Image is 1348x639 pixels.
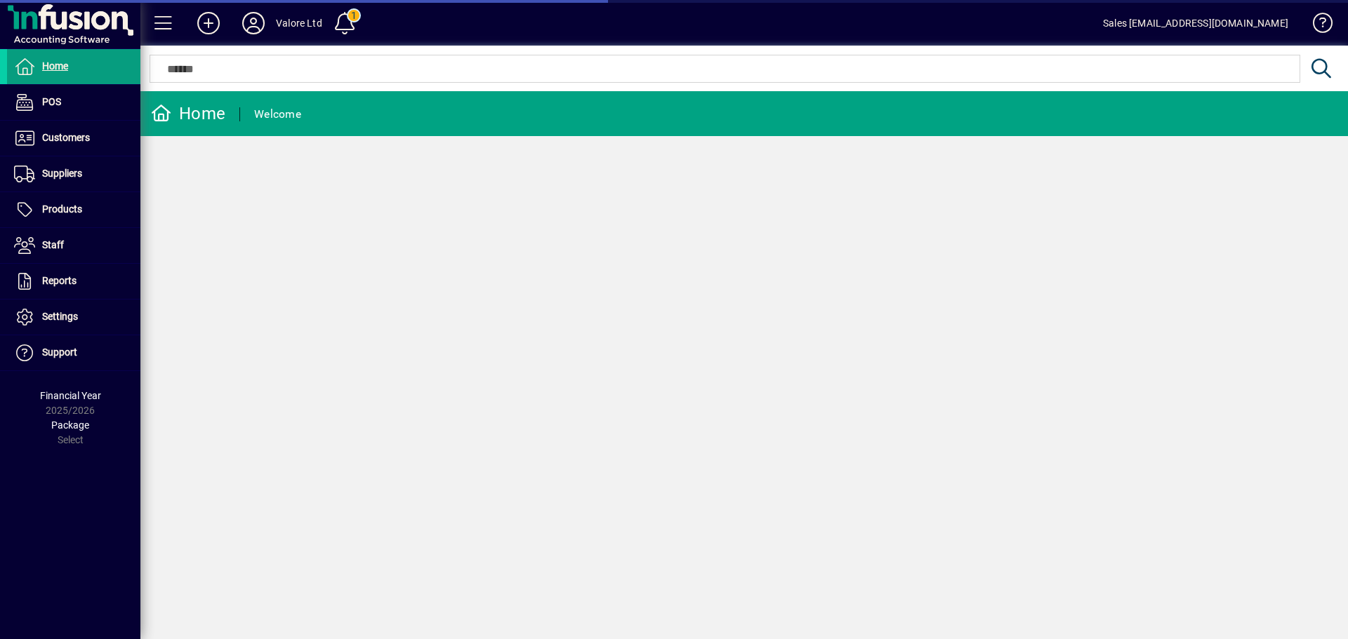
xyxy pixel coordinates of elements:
div: Sales [EMAIL_ADDRESS][DOMAIN_NAME] [1103,12,1288,34]
span: Support [42,347,77,358]
a: Products [7,192,140,227]
div: Valore Ltd [276,12,322,34]
span: Package [51,419,89,431]
a: Knowledge Base [1302,3,1330,48]
span: Reports [42,275,77,286]
div: Welcome [254,103,301,126]
button: Add [186,11,231,36]
span: Suppliers [42,168,82,179]
span: Financial Year [40,390,101,401]
a: Suppliers [7,156,140,191]
span: Home [42,60,68,72]
span: Customers [42,132,90,143]
span: Settings [42,311,78,322]
a: Staff [7,228,140,263]
a: Settings [7,300,140,335]
span: Staff [42,239,64,250]
button: Profile [231,11,276,36]
a: Reports [7,264,140,299]
a: Support [7,335,140,370]
span: POS [42,96,61,107]
a: Customers [7,121,140,156]
a: POS [7,85,140,120]
div: Home [151,102,225,125]
span: Products [42,203,82,215]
